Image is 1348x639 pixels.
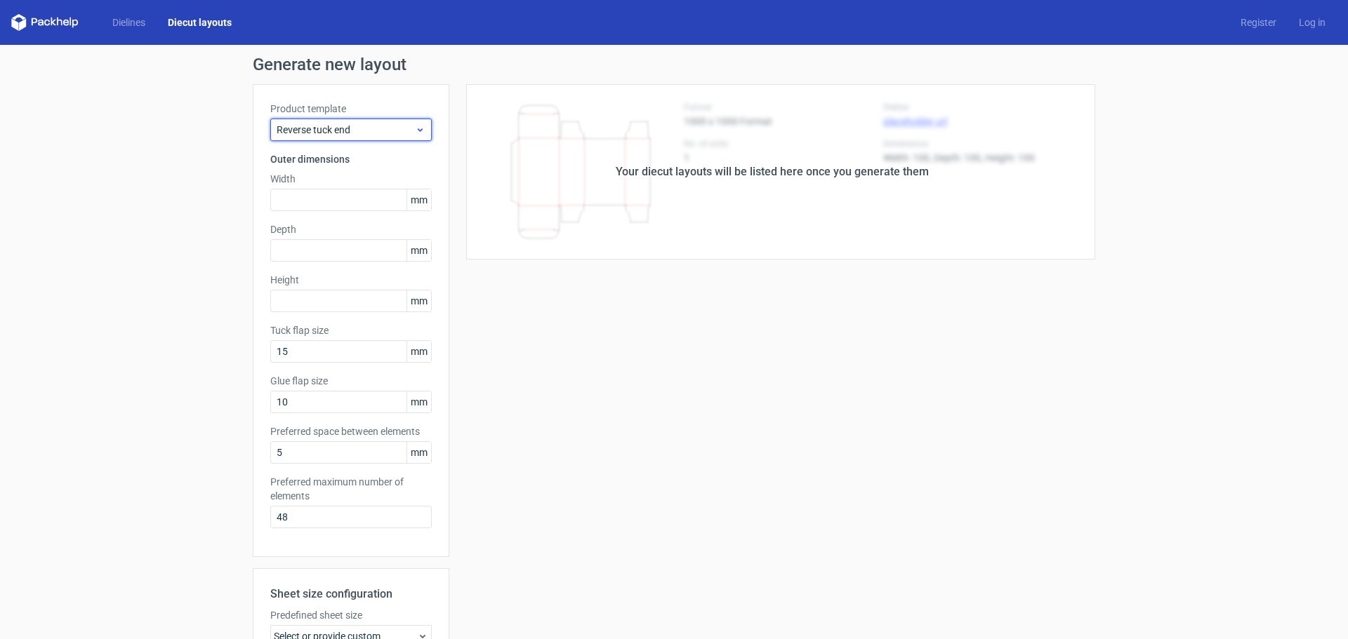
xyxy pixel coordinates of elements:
label: Preferred maximum number of elements [270,475,432,503]
span: mm [407,442,431,463]
label: Depth [270,222,432,236]
span: mm [407,189,431,210]
span: mm [407,240,431,261]
span: Reverse tuck end [277,123,415,137]
span: mm [407,290,431,311]
a: Log in [1288,15,1337,29]
span: mm [407,341,431,362]
label: Width [270,172,432,186]
label: Glue flap size [270,374,432,388]
label: Preferred space between elements [270,424,432,438]
label: Tuck flap size [270,323,432,337]
a: Register [1229,15,1288,29]
h3: Outer dimensions [270,152,432,166]
a: Diecut layouts [157,15,243,29]
a: Dielines [101,15,157,29]
div: Your diecut layouts will be listed here once you generate them [616,163,929,180]
label: Predefined sheet size [270,608,432,622]
h2: Sheet size configuration [270,586,432,603]
label: Height [270,273,432,287]
label: Product template [270,102,432,116]
span: mm [407,391,431,412]
h1: Generate new layout [253,56,1095,73]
